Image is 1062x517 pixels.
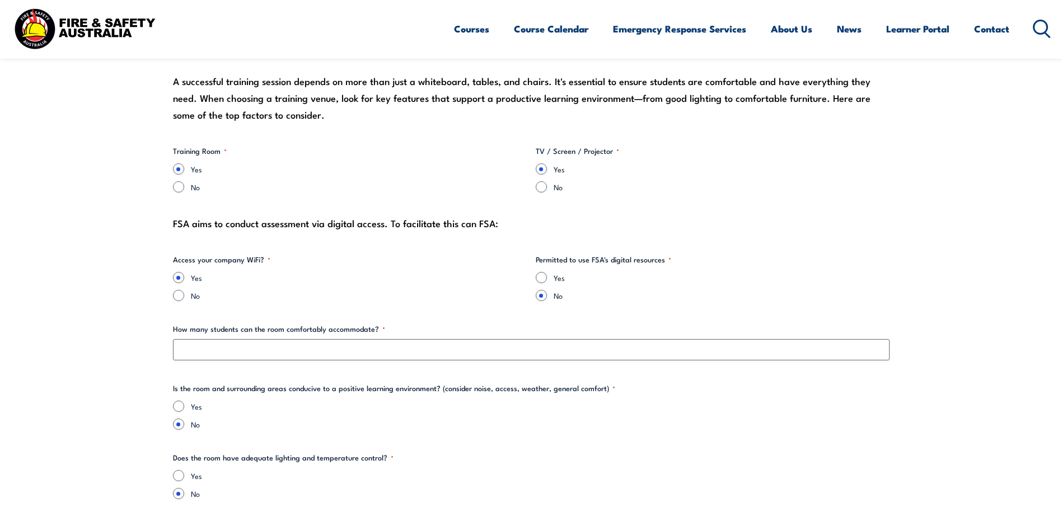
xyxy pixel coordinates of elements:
[191,488,890,499] label: No
[554,290,890,301] label: No
[173,254,270,265] legend: Access your company WiFi?
[514,14,588,44] a: Course Calendar
[454,14,489,44] a: Courses
[837,14,862,44] a: News
[536,254,671,265] legend: Permitted to use FSA's digital resources
[173,215,890,232] div: FSA aims to conduct assessment via digital access. To facilitate this can FSA:
[886,14,949,44] a: Learner Portal
[554,163,890,175] label: Yes
[191,470,890,481] label: Yes
[173,145,227,157] legend: Training Room
[771,14,812,44] a: About Us
[191,272,527,283] label: Yes
[173,383,615,394] legend: Is the room and surrounding areas conducive to a positive learning environment? (consider noise, ...
[191,290,527,301] label: No
[613,14,746,44] a: Emergency Response Services
[191,419,890,430] label: No
[974,14,1009,44] a: Contact
[554,272,890,283] label: Yes
[554,181,890,192] label: No
[191,163,527,175] label: Yes
[191,401,890,412] label: Yes
[191,181,527,192] label: No
[173,323,890,335] label: How many students can the room comfortably accommodate?
[173,73,890,123] div: A successful training session depends on more than just a whiteboard, tables, and chairs. It's es...
[173,452,394,463] legend: Does the room have adequate lighting and temperature control?
[536,145,619,157] legend: TV / Screen / Projector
